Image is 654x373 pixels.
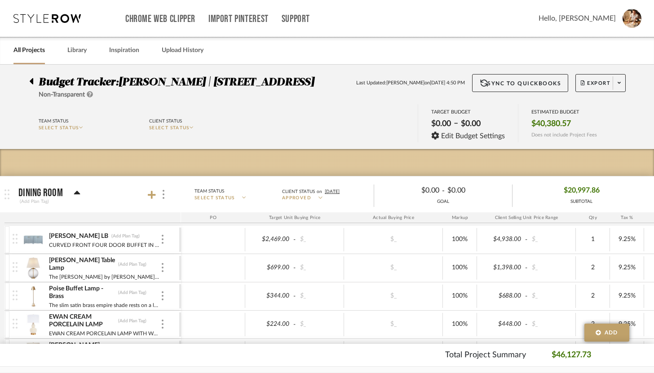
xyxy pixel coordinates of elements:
div: $_ [369,290,418,303]
div: Client Status [282,188,315,196]
img: vertical-grip.svg [13,234,18,244]
div: [PERSON_NAME] Table Lamp [49,256,115,272]
div: $699.00 [248,261,292,274]
img: b1c3a685-dd9a-4440-9f7b-2c2253205fc1_50x50.jpg [22,285,44,307]
div: 9.25% [613,261,641,274]
span: Edit Budget Settings [441,132,505,140]
div: 9.25% [613,233,641,246]
span: Approved [282,195,311,202]
div: $_ [297,261,341,274]
div: PO [181,212,245,223]
span: - [524,235,529,244]
a: Chrome Web Clipper [125,15,195,23]
span: SELECT STATUS [149,126,190,130]
img: 3dots-v.svg [163,190,164,199]
span: Does not include Project Fees [531,132,597,138]
span: - [292,292,297,301]
img: 0ea409c8-9317-4021-8038-90d3cdf0eab9_50x50.jpg [22,257,44,279]
p: $46,127.73 [552,349,591,361]
div: GOAL [374,198,512,205]
div: $0.00 [429,116,454,132]
div: (Add Plan Tag) [118,318,147,324]
span: $20,997.86 [564,184,600,197]
div: $1,398.00 [480,261,524,274]
img: vertical-grip.svg [13,290,18,300]
div: $_ [297,318,341,331]
span: - [524,263,529,272]
span: SELECT STATUS [194,195,235,202]
a: Library [67,44,87,57]
div: $_ [529,261,573,274]
span: Hello, [PERSON_NAME] [539,13,616,24]
div: 9.25% [613,318,641,331]
a: All Projects [13,44,45,57]
span: - [292,320,297,329]
div: ESTIMATED BUDGET [531,109,597,115]
div: [PERSON_NAME] CERAMIC TABLE LAMP [49,341,115,357]
div: The [PERSON_NAME] by [PERSON_NAME] provides an elegant balance for traditional and modern spaces.... [49,272,160,281]
div: TARGET BUDGET [431,109,505,115]
span: [DATE] 4:50 PM [430,79,465,87]
img: vertical-grip.svg [13,319,18,329]
div: Team Status [194,187,224,195]
span: Add [605,329,618,337]
div: (Add Plan Tag) [18,197,50,206]
div: $2,469.00 [248,233,292,246]
span: [PERSON_NAME] | [STREET_ADDRESS] [119,77,314,88]
span: Non-Transparent [39,92,85,98]
div: $344.00 [248,290,292,303]
div: The slim satin brass empire shade rests on a long slender neck containing trumpet-shaped ends. Th... [49,301,160,310]
div: $_ [529,290,573,303]
div: 2 [579,290,607,303]
span: - [442,185,445,196]
div: SUBTOTAL [564,198,600,205]
div: 100% [446,318,474,331]
div: 2 [579,261,607,274]
img: 3dots-v.svg [162,291,163,300]
div: $0.00 [382,184,442,197]
div: Target Unit Buying Price [245,212,344,223]
div: (Add Plan Tag) [118,261,147,268]
span: Last Updated: [356,79,386,87]
div: Client Selling Unit Price Range [477,212,576,223]
div: $0.00 [458,116,483,132]
div: Poise Buffet Lamp - Brass [49,285,115,301]
div: 9.25% [613,290,641,303]
p: Dining Room [18,188,63,198]
span: – [454,118,458,132]
div: (Add Plan Tag) [118,290,147,296]
button: Add [584,324,629,342]
div: Client Status [149,117,182,125]
div: $4,938.00 [480,233,524,246]
a: Support [282,15,310,23]
span: - [524,320,529,329]
div: Team Status [39,117,68,125]
div: 100% [446,233,474,246]
div: $_ [297,290,341,303]
div: $_ [369,233,418,246]
div: EWAN CREAM PORCELAIN LAMP WITH WHITE LINEN SHADE [49,329,160,338]
span: $40,380.57 [531,119,571,129]
div: $_ [369,318,418,331]
div: 1 [579,233,607,246]
div: $448.00 [480,318,524,331]
div: Markup [443,212,477,223]
div: $_ [369,261,418,274]
img: avatar [623,9,641,28]
img: 3dots-v.svg [162,235,163,244]
span: [PERSON_NAME] [386,79,424,87]
button: Sync to QuickBooks [472,74,569,92]
a: Inspiration [109,44,139,57]
div: [PERSON_NAME] LB [49,232,109,241]
div: Actual Buying Price [344,212,443,223]
div: CURVED FRONT FOUR DOOR BUFFET IN TEXTURED LIGHT BLUE LINEN WITH SATIN BRASS RING HARDWARE 34H X 7... [49,241,160,250]
span: on [317,189,322,194]
div: 100% [446,290,474,303]
div: Tax % [610,212,644,223]
div: $_ [529,318,573,331]
img: 9b9052c6-f91d-462c-9e83-4e21713c8034_50x50.jpg [22,314,44,335]
span: SELECT STATUS [39,126,79,130]
div: $224.00 [248,318,292,331]
div: $_ [297,233,341,246]
img: vertical-grip.svg [13,262,18,272]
